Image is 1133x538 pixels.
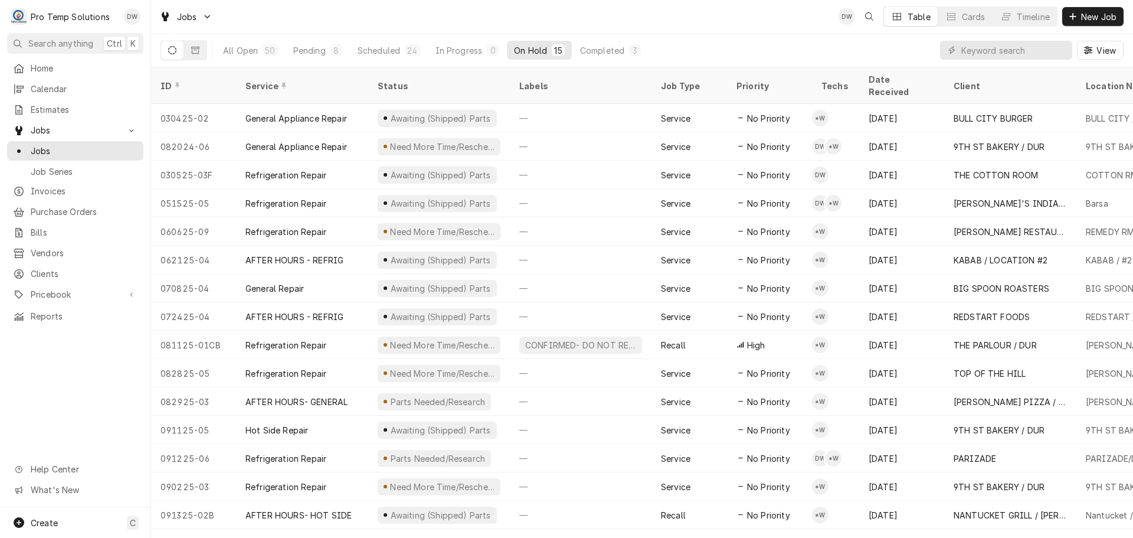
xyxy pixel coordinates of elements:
[7,243,143,263] a: Vendors
[7,307,143,326] a: Reports
[7,480,143,500] a: Go to What's New
[812,195,829,211] div: Dakota Williams's Avatar
[293,44,326,57] div: Pending
[389,424,492,436] div: Awaiting (Shipped) Parts
[510,416,651,444] div: —
[954,141,1044,153] div: 9TH ST BAKERY / DUR
[177,11,197,23] span: Jobs
[151,331,236,359] div: 081125-01CB
[151,501,236,529] div: 091325-02B
[245,226,326,238] div: Refrigeration Repair
[151,274,236,302] div: 070825-04
[7,33,143,54] button: Search anythingCtrlK
[661,282,690,295] div: Service
[859,331,944,359] div: [DATE]
[661,481,690,493] div: Service
[510,501,651,529] div: —
[661,339,686,351] div: Recall
[31,310,137,322] span: Reports
[510,217,651,246] div: —
[954,367,1026,380] div: TOP OF THE HILL
[151,189,236,217] div: 051525-05
[747,367,790,380] span: No Priority
[389,169,492,181] div: Awaiting (Shipped) Parts
[1079,11,1119,23] span: New Job
[151,217,236,246] div: 060625-09
[954,197,1067,210] div: [PERSON_NAME]'S INDIAN KITCHEN
[812,252,829,268] div: *Kevin Williams's Avatar
[812,365,829,382] div: *Kevin Williams's Avatar
[812,167,829,183] div: DW
[954,254,1047,266] div: KABAB / LOCATION #2
[510,189,651,217] div: —
[962,11,985,23] div: Cards
[954,80,1065,92] div: Client
[31,518,58,528] span: Create
[389,226,496,238] div: Need More Time/Reschedule
[407,44,417,57] div: 24
[7,285,143,304] a: Go to Pricebook
[1086,197,1108,210] div: Barsa
[859,104,944,132] div: [DATE]
[151,416,236,444] div: 091125-05
[954,226,1067,238] div: [PERSON_NAME] RESTAURANT'S
[954,169,1038,181] div: THE COTTON ROOM
[825,450,841,467] div: *Kevin Williams's Avatar
[245,282,304,295] div: General Repair
[954,339,1037,351] div: THE PARLOUR / DUR
[31,288,120,301] span: Pricebook
[661,311,690,323] div: Service
[389,509,492,521] div: Awaiting (Shipped) Parts
[859,189,944,217] div: [DATE]
[631,44,638,57] div: 3
[661,226,690,238] div: Service
[31,247,137,259] span: Vendors
[510,472,651,501] div: —
[124,8,140,25] div: DW
[31,103,137,116] span: Estimates
[859,444,944,472] div: [DATE]
[661,396,690,408] div: Service
[821,80,850,92] div: Techs
[812,507,829,523] div: *Kevin Williams's Avatar
[245,80,356,92] div: Service
[661,80,718,92] div: Job Type
[130,37,136,50] span: K
[661,367,690,380] div: Service
[859,132,944,161] div: [DATE]
[151,387,236,416] div: 082925-03
[31,124,120,136] span: Jobs
[510,274,651,302] div: —
[860,7,879,26] button: Open search
[812,195,829,211] div: DW
[661,112,690,125] div: Service
[859,501,944,529] div: [DATE]
[7,120,143,140] a: Go to Jobs
[859,387,944,416] div: [DATE]
[389,452,486,465] div: Parts Needed/Research
[7,141,143,161] a: Jobs
[747,282,790,295] span: No Priority
[7,100,143,119] a: Estimates
[580,44,624,57] div: Completed
[7,181,143,201] a: Invoices
[245,254,343,266] div: AFTER HOURS - REFRIG
[151,472,236,501] div: 090225-03
[661,452,690,465] div: Service
[223,44,258,57] div: All Open
[151,302,236,331] div: 072425-04
[245,197,326,210] div: Refrigeration Repair
[736,80,800,92] div: Priority
[1094,44,1118,57] span: View
[812,223,829,240] div: *Kevin Williams's Avatar
[151,359,236,387] div: 082825-05
[859,416,944,444] div: [DATE]
[510,444,651,472] div: —
[747,112,790,125] span: No Priority
[954,424,1044,436] div: 9TH ST BAKERY / DUR
[661,141,690,153] div: Service
[747,169,790,181] span: No Priority
[7,264,143,283] a: Clients
[1077,41,1124,60] button: View
[389,282,492,295] div: Awaiting (Shipped) Parts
